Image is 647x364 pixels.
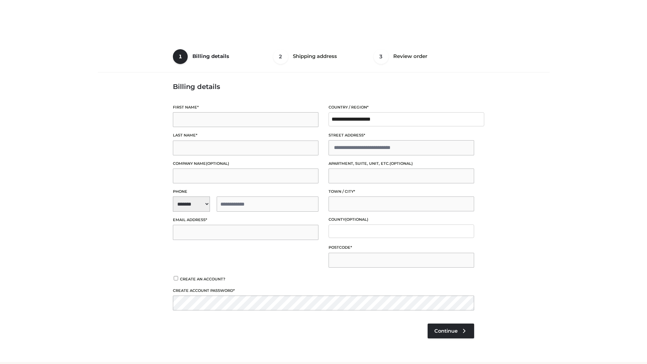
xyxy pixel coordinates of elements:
span: Continue [434,328,458,334]
label: Last name [173,132,318,139]
label: Apartment, suite, unit, etc. [329,160,474,167]
label: Town / City [329,188,474,195]
label: Country / Region [329,104,474,111]
h3: Billing details [173,83,474,91]
span: 1 [173,49,188,64]
span: Billing details [192,53,229,59]
span: Review order [393,53,427,59]
label: Street address [329,132,474,139]
label: County [329,216,474,223]
input: Create an account? [173,276,179,280]
span: (optional) [206,161,229,166]
span: 2 [273,49,288,64]
span: (optional) [345,217,368,222]
span: (optional) [390,161,413,166]
a: Continue [428,324,474,338]
label: Email address [173,217,318,223]
label: Company name [173,160,318,167]
span: Shipping address [293,53,337,59]
span: Create an account? [180,277,225,281]
label: Phone [173,188,318,195]
label: Create account password [173,287,474,294]
label: First name [173,104,318,111]
label: Postcode [329,244,474,251]
span: 3 [374,49,389,64]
